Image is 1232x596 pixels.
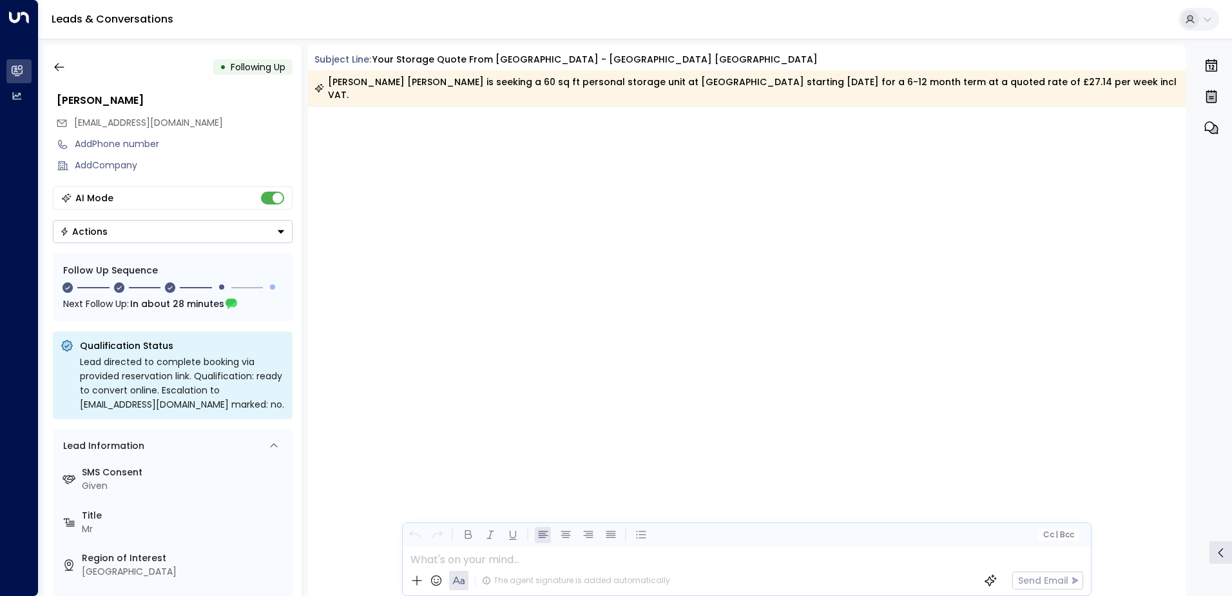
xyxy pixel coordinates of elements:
[59,439,144,453] div: Lead Information
[75,192,113,204] div: AI Mode
[80,339,285,352] p: Qualification Status
[63,264,282,277] div: Follow Up Sequence
[130,297,224,311] span: In about 28 minutes
[1037,529,1079,541] button: Cc|Bcc
[220,55,226,79] div: •
[314,75,1179,101] div: [PERSON_NAME] [PERSON_NAME] is seeking a 60 sq ft personal storage unit at [GEOGRAPHIC_DATA] star...
[74,116,223,130] span: alisonjunewindsor@yahoo.com
[82,551,287,565] label: Region of Interest
[82,522,287,536] div: Mr
[482,575,670,586] div: The agent signature is added automatically
[372,53,818,66] div: Your storage quote from [GEOGRAPHIC_DATA] - [GEOGRAPHIC_DATA] [GEOGRAPHIC_DATA]
[63,297,282,311] div: Next Follow Up:
[74,116,223,129] span: [EMAIL_ADDRESS][DOMAIN_NAME]
[57,93,293,108] div: [PERSON_NAME]
[82,479,287,493] div: Given
[52,12,173,26] a: Leads & Conversations
[75,137,293,151] div: AddPhone number
[53,220,293,243] button: Actions
[231,61,285,74] span: Following Up
[429,527,445,543] button: Redo
[60,226,108,237] div: Actions
[75,159,293,172] div: AddCompany
[53,220,293,243] div: Button group with a nested menu
[407,527,423,543] button: Undo
[1055,530,1058,539] span: |
[82,509,287,522] label: Title
[1043,530,1073,539] span: Cc Bcc
[82,565,287,579] div: [GEOGRAPHIC_DATA]
[314,53,371,66] span: Subject Line:
[80,355,285,412] div: Lead directed to complete booking via provided reservation link. Qualification: ready to convert ...
[82,466,287,479] label: SMS Consent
